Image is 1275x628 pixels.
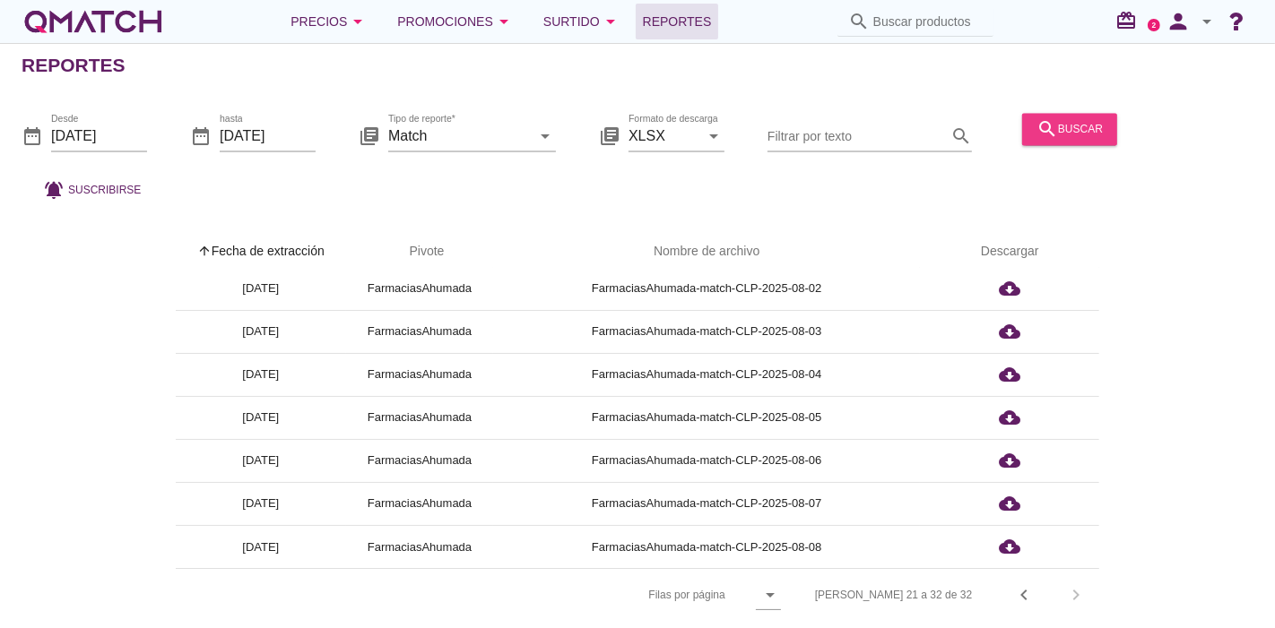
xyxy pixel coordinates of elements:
[629,122,699,151] input: Formato de descarga
[346,310,493,353] td: FarmaciasAhumada
[999,536,1020,557] i: cloud_download
[176,353,346,396] td: [DATE]
[999,278,1020,299] i: cloud_download
[599,125,620,147] i: library_books
[493,353,920,396] td: FarmaciasAhumada-match-CLP-2025-08-04
[493,310,920,353] td: FarmaciasAhumada-match-CLP-2025-08-03
[383,4,529,39] button: Promociones
[68,182,141,198] span: Suscribirse
[1152,21,1157,29] text: 2
[534,125,556,147] i: arrow_drop_down
[43,179,68,201] i: notifications_active
[815,587,972,603] div: [PERSON_NAME] 21 a 32 de 32
[176,439,346,482] td: [DATE]
[176,227,346,277] th: Fecha de extracción: Sorted ascending. Activate to sort descending.
[999,450,1020,471] i: cloud_download
[176,267,346,310] td: [DATE]
[176,482,346,525] td: [DATE]
[346,227,493,277] th: Pivote: Not sorted. Activate to sort ascending.
[643,11,712,32] span: Reportes
[1036,118,1058,140] i: search
[1160,9,1196,34] i: person
[1148,19,1160,31] a: 2
[220,122,316,151] input: hasta
[346,482,493,525] td: FarmaciasAhumada
[493,396,920,439] td: FarmaciasAhumada-match-CLP-2025-08-05
[51,122,147,151] input: Desde
[197,244,212,258] i: arrow_upward
[1013,584,1035,606] i: chevron_left
[873,7,983,36] input: Buscar productos
[600,11,621,32] i: arrow_drop_down
[388,122,531,151] input: Tipo de reporte*
[493,11,515,32] i: arrow_drop_down
[759,584,781,606] i: arrow_drop_down
[493,525,920,568] td: FarmaciasAhumada-match-CLP-2025-08-08
[397,11,515,32] div: Promociones
[493,439,920,482] td: FarmaciasAhumada-match-CLP-2025-08-06
[703,125,724,147] i: arrow_drop_down
[493,267,920,310] td: FarmaciasAhumada-match-CLP-2025-08-02
[950,125,972,147] i: search
[543,11,621,32] div: Surtido
[346,396,493,439] td: FarmaciasAhumada
[22,125,43,147] i: date_range
[1196,11,1218,32] i: arrow_drop_down
[469,569,780,621] div: Filas por página
[359,125,380,147] i: library_books
[1008,579,1040,611] button: Previous page
[29,174,155,206] button: Suscribirse
[347,11,369,32] i: arrow_drop_down
[176,396,346,439] td: [DATE]
[1036,118,1103,140] div: buscar
[346,525,493,568] td: FarmaciasAhumada
[346,267,493,310] td: FarmaciasAhumada
[176,525,346,568] td: [DATE]
[276,4,383,39] button: Precios
[190,125,212,147] i: date_range
[346,439,493,482] td: FarmaciasAhumada
[999,364,1020,385] i: cloud_download
[493,482,920,525] td: FarmaciasAhumada-match-CLP-2025-08-07
[920,227,1099,277] th: Descargar: Not sorted.
[529,4,636,39] button: Surtido
[493,227,920,277] th: Nombre de archivo: Not sorted.
[291,11,369,32] div: Precios
[22,51,126,80] h2: Reportes
[999,321,1020,342] i: cloud_download
[346,353,493,396] td: FarmaciasAhumada
[176,310,346,353] td: [DATE]
[1115,10,1144,31] i: redeem
[999,407,1020,428] i: cloud_download
[636,4,719,39] a: Reportes
[768,122,947,151] input: Filtrar por texto
[848,11,870,32] i: search
[999,493,1020,514] i: cloud_download
[1022,113,1117,145] button: buscar
[22,4,165,39] a: white-qmatch-logo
